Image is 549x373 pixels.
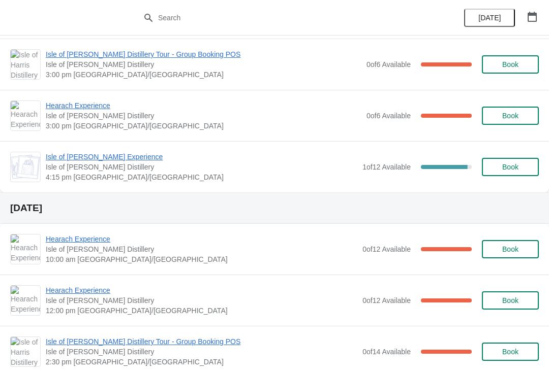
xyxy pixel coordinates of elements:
[11,234,40,264] img: Hearach Experience | Isle of Harris Distillery | 10:00 am Europe/London
[502,60,518,69] span: Book
[367,60,411,69] span: 0 of 6 Available
[11,50,40,79] img: Isle of Harris Distillery Tour - Group Booking POS | Isle of Harris Distillery | 3:00 pm Europe/L...
[362,348,411,356] span: 0 of 14 Available
[46,244,357,254] span: Isle of [PERSON_NAME] Distillery
[46,100,361,111] span: Hearach Experience
[46,152,357,162] span: Isle of [PERSON_NAME] Experience
[46,357,357,367] span: 2:30 pm [GEOGRAPHIC_DATA]/[GEOGRAPHIC_DATA]
[367,112,411,120] span: 0 of 6 Available
[10,203,539,213] h2: [DATE]
[502,348,518,356] span: Book
[46,70,361,80] span: 3:00 pm [GEOGRAPHIC_DATA]/[GEOGRAPHIC_DATA]
[46,121,361,131] span: 3:00 pm [GEOGRAPHIC_DATA]/[GEOGRAPHIC_DATA]
[362,245,411,253] span: 0 of 12 Available
[482,240,539,258] button: Book
[482,55,539,74] button: Book
[11,101,40,130] img: Hearach Experience | Isle of Harris Distillery | 3:00 pm Europe/London
[478,14,501,22] span: [DATE]
[46,254,357,264] span: 10:00 am [GEOGRAPHIC_DATA]/[GEOGRAPHIC_DATA]
[362,296,411,304] span: 0 of 12 Available
[46,336,357,347] span: Isle of [PERSON_NAME] Distillery Tour - Group Booking POS
[502,245,518,253] span: Book
[482,343,539,361] button: Book
[46,347,357,357] span: Isle of [PERSON_NAME] Distillery
[11,155,40,179] img: Isle of Harris Gin Experience | Isle of Harris Distillery | 4:15 pm Europe/London
[158,9,412,27] input: Search
[46,111,361,121] span: Isle of [PERSON_NAME] Distillery
[502,163,518,171] span: Book
[46,172,357,182] span: 4:15 pm [GEOGRAPHIC_DATA]/[GEOGRAPHIC_DATA]
[46,49,361,59] span: Isle of [PERSON_NAME] Distillery Tour - Group Booking POS
[482,291,539,310] button: Book
[46,59,361,70] span: Isle of [PERSON_NAME] Distillery
[482,107,539,125] button: Book
[46,162,357,172] span: Isle of [PERSON_NAME] Distillery
[502,112,518,120] span: Book
[46,295,357,306] span: Isle of [PERSON_NAME] Distillery
[502,296,518,304] span: Book
[11,337,40,366] img: Isle of Harris Distillery Tour - Group Booking POS | Isle of Harris Distillery | 2:30 pm Europe/L...
[464,9,515,27] button: [DATE]
[46,306,357,316] span: 12:00 pm [GEOGRAPHIC_DATA]/[GEOGRAPHIC_DATA]
[362,163,411,171] span: 1 of 12 Available
[11,286,40,315] img: Hearach Experience | Isle of Harris Distillery | 12:00 pm Europe/London
[46,285,357,295] span: Hearach Experience
[482,158,539,176] button: Book
[46,234,357,244] span: Hearach Experience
